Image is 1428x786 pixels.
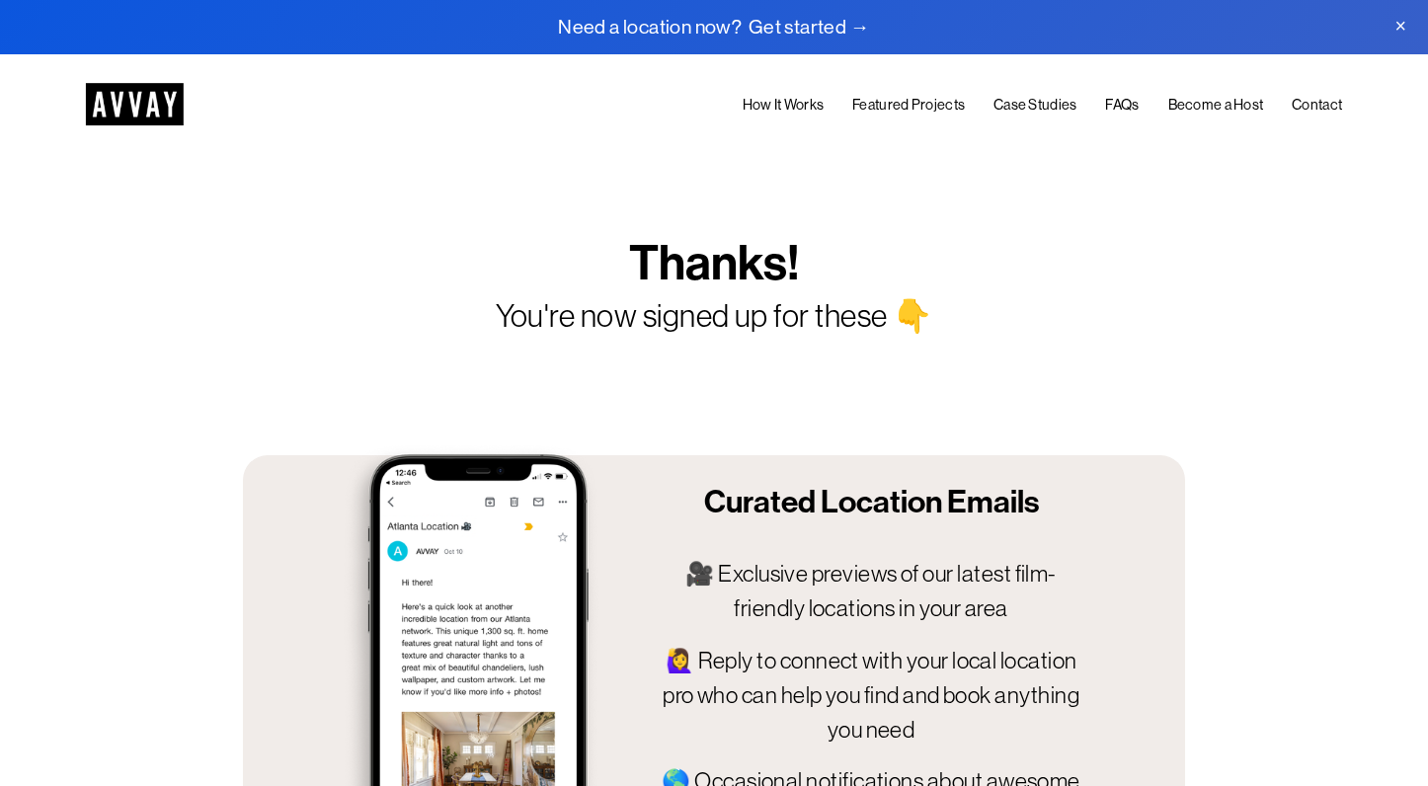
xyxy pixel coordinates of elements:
p: 🎥 Exclusive previews of our latest film-friendly locations in your area [662,557,1080,626]
p: 🙋‍♀️ Reply to connect with your local location pro who can help you find and book anything you need [662,644,1080,747]
p: You're now signed up for these 👇 [400,293,1028,341]
img: AVVAY - The First Nationwide Location Scouting Co. [86,83,184,125]
h2: Curated Location Emails [662,482,1080,521]
a: Featured Projects [852,94,965,118]
h1: Thanks! [452,234,976,292]
a: How It Works [743,94,825,118]
a: Become a Host [1168,94,1264,118]
a: FAQs [1105,94,1139,118]
a: Contact [1292,94,1342,118]
a: Case Studies [993,94,1077,118]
